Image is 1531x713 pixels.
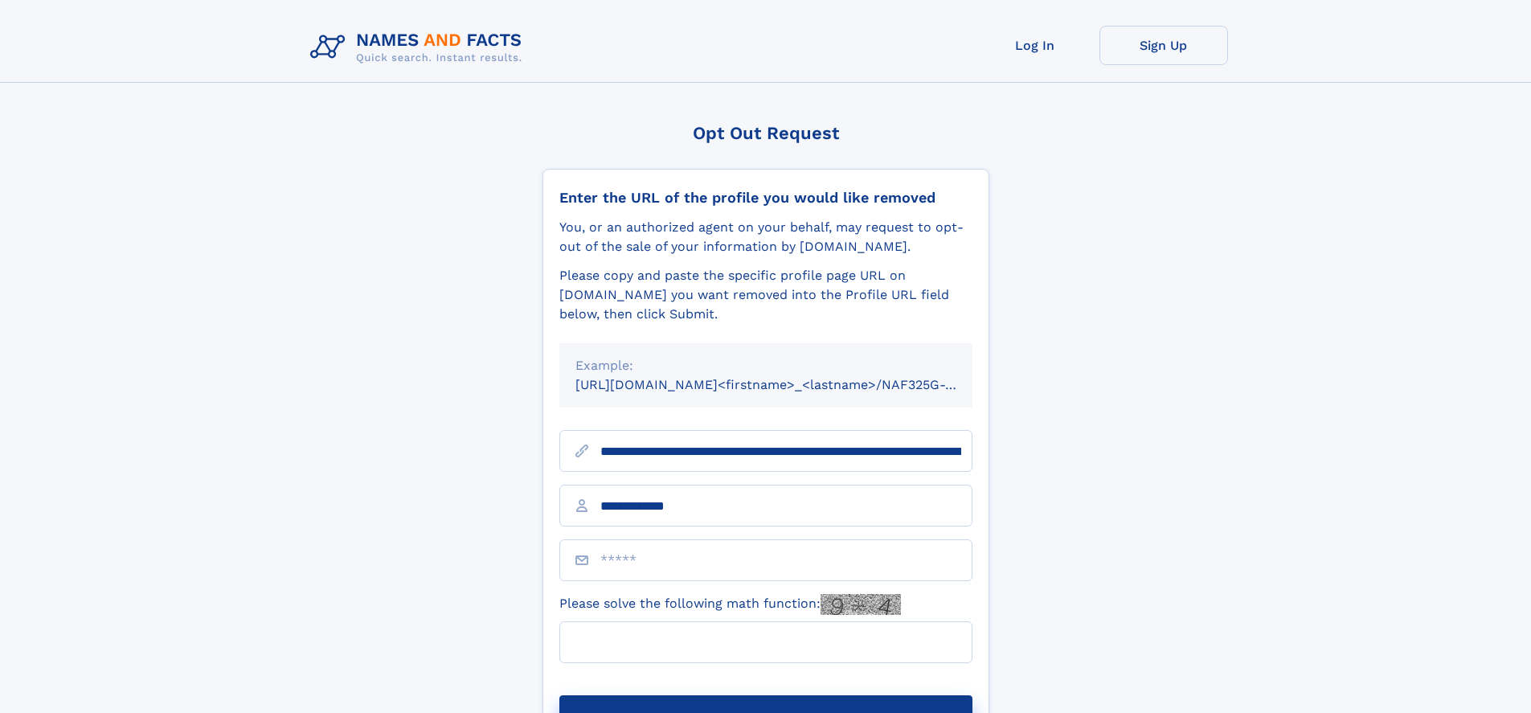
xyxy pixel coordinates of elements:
div: Enter the URL of the profile you would like removed [559,189,972,207]
div: Example: [575,356,956,375]
div: You, or an authorized agent on your behalf, may request to opt-out of the sale of your informatio... [559,218,972,256]
a: Log In [971,26,1099,65]
div: Please copy and paste the specific profile page URL on [DOMAIN_NAME] you want removed into the Pr... [559,266,972,324]
small: [URL][DOMAIN_NAME]<firstname>_<lastname>/NAF325G-xxxxxxxx [575,377,1003,392]
a: Sign Up [1099,26,1228,65]
label: Please solve the following math function: [559,594,901,615]
img: Logo Names and Facts [304,26,535,69]
div: Opt Out Request [542,123,989,143]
